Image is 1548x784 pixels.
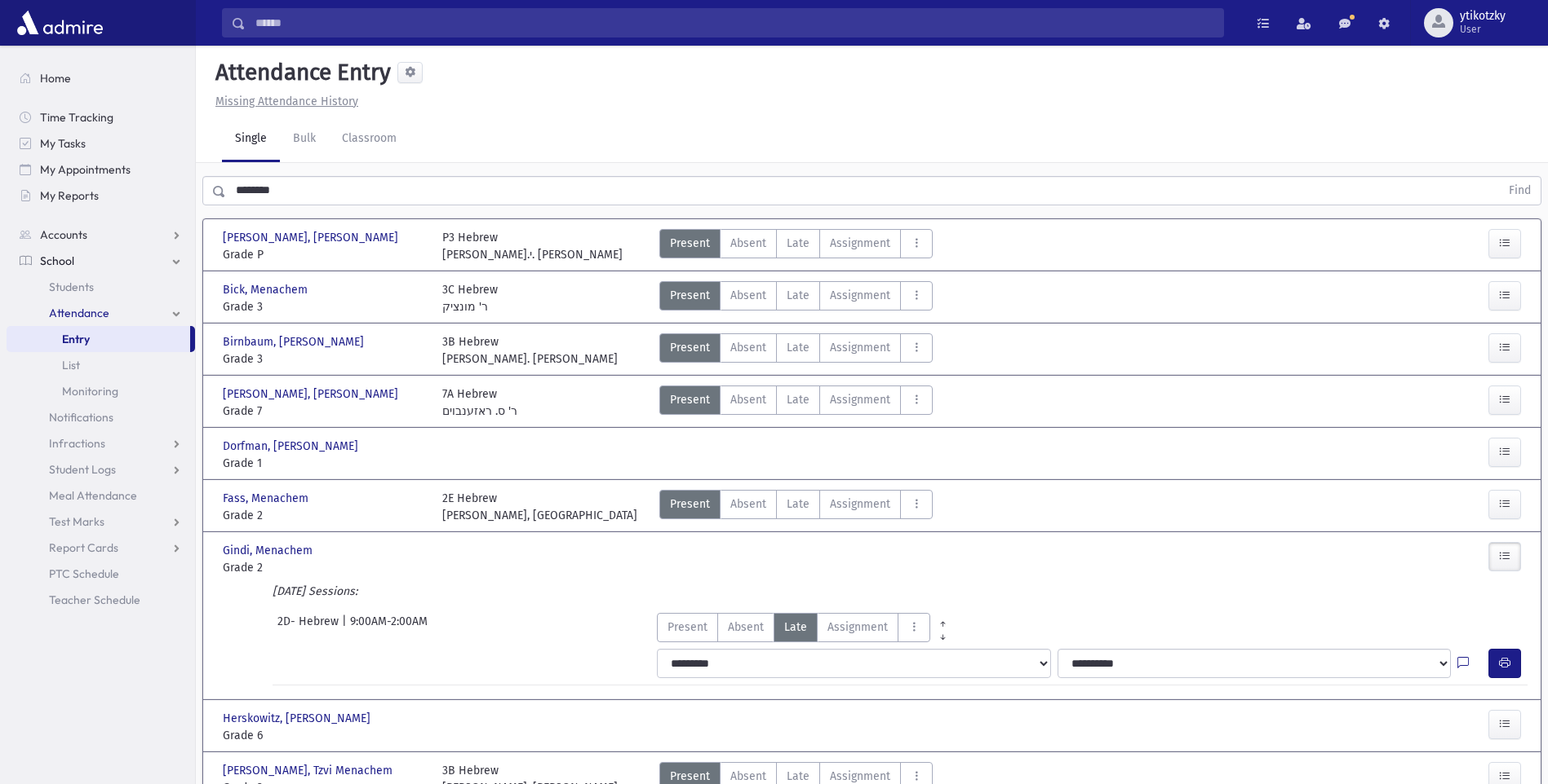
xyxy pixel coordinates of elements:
a: All Prior [930,613,956,626]
span: Absent [730,339,766,356]
a: Bulk [280,117,329,162]
span: Assignment [830,287,890,304]
div: 2E Hebrew [PERSON_NAME], [GEOGRAPHIC_DATA] [442,490,637,524]
span: Late [787,496,809,513]
a: My Appointments [7,156,195,183]
a: Attendance [7,300,195,326]
span: Notifications [49,410,113,425]
div: 3B Hebrew [PERSON_NAME]. [PERSON_NAME] [442,333,618,368]
img: AdmirePro [13,7,107,39]
span: 9:00AM-2:00AM [350,613,428,642]
div: AttTypes [657,613,956,642]
span: [PERSON_NAME], Tzvi Menachem [223,762,396,779]
span: School [40,253,74,268]
a: Infractions [7,430,195,456]
div: P3 Hebrew [PERSON_NAME].י. [PERSON_NAME] [442,229,623,263]
span: Birnbaum, [PERSON_NAME] [223,333,367,350]
span: Late [787,235,809,252]
a: School [7,248,195,274]
span: Late [787,287,809,304]
a: Time Tracking [7,104,195,130]
h5: Attendance Entry [209,59,391,86]
span: | [342,613,350,642]
span: PTC Schedule [49,566,119,581]
span: Meal Attendance [49,488,137,503]
span: Grade 2 [223,559,426,576]
span: Gindi, Menachem [223,542,316,559]
a: Accounts [7,222,195,248]
span: Present [670,391,710,408]
span: Grade 7 [223,403,426,420]
span: Grade 2 [223,507,426,524]
span: My Appointments [40,162,131,177]
span: Accounts [40,227,87,242]
span: Present [670,496,710,513]
span: Assignment [830,339,890,356]
span: ytikotzky [1460,10,1506,23]
span: Present [668,619,707,636]
span: Grade 6 [223,727,426,744]
span: Absent [730,496,766,513]
span: Monitoring [62,384,118,399]
span: Late [784,619,807,636]
span: Students [49,280,94,294]
span: Grade P [223,246,426,263]
a: Report Cards [7,535,195,561]
span: Infractions [49,436,105,451]
span: Assignment [827,619,888,636]
span: 2D- Hebrew [277,613,342,642]
span: My Tasks [40,136,86,151]
button: Find [1499,177,1541,205]
span: Report Cards [49,540,118,555]
span: Absent [730,287,766,304]
a: Test Marks [7,509,195,535]
span: [PERSON_NAME], [PERSON_NAME] [223,229,401,246]
span: Student Logs [49,462,116,477]
span: Grade 3 [223,298,426,315]
span: Absent [730,235,766,252]
div: 7A Hebrew ר' ס. ראזענבוים [442,385,517,420]
a: All Later [930,626,956,639]
div: AttTypes [659,281,933,315]
span: Test Marks [49,514,104,529]
a: PTC Schedule [7,561,195,587]
i: [DATE] Sessions: [273,584,357,598]
a: Students [7,274,195,300]
span: Fass, Menachem [223,490,312,507]
a: My Reports [7,183,195,209]
span: Entry [62,332,90,346]
span: Time Tracking [40,110,113,125]
span: My Reports [40,188,99,203]
span: Teacher Schedule [49,592,140,607]
a: Home [7,65,195,91]
span: Absent [730,391,766,408]
div: AttTypes [659,490,933,524]
a: Teacher Schedule [7,587,195,613]
a: Single [222,117,280,162]
span: Home [40,71,71,86]
a: Classroom [329,117,410,162]
a: My Tasks [7,130,195,156]
a: Meal Attendance [7,482,195,509]
a: Monitoring [7,378,195,404]
span: User [1460,23,1506,36]
span: Late [787,339,809,356]
a: Student Logs [7,456,195,482]
a: Notifications [7,404,195,430]
div: AttTypes [659,229,933,263]
span: Assignment [830,391,890,408]
a: Entry [7,326,190,352]
span: Grade 1 [223,455,426,472]
span: Dorfman, [PERSON_NAME] [223,438,361,455]
span: Present [670,235,710,252]
span: Bick, Menachem [223,281,311,298]
u: Missing Attendance History [215,95,358,108]
span: Assignment [830,235,890,252]
span: Attendance [49,306,109,320]
span: Grade 3 [223,350,426,368]
div: AttTypes [659,385,933,420]
a: Missing Attendance History [209,95,358,108]
div: AttTypes [659,333,933,368]
a: List [7,352,195,378]
span: List [62,358,80,372]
